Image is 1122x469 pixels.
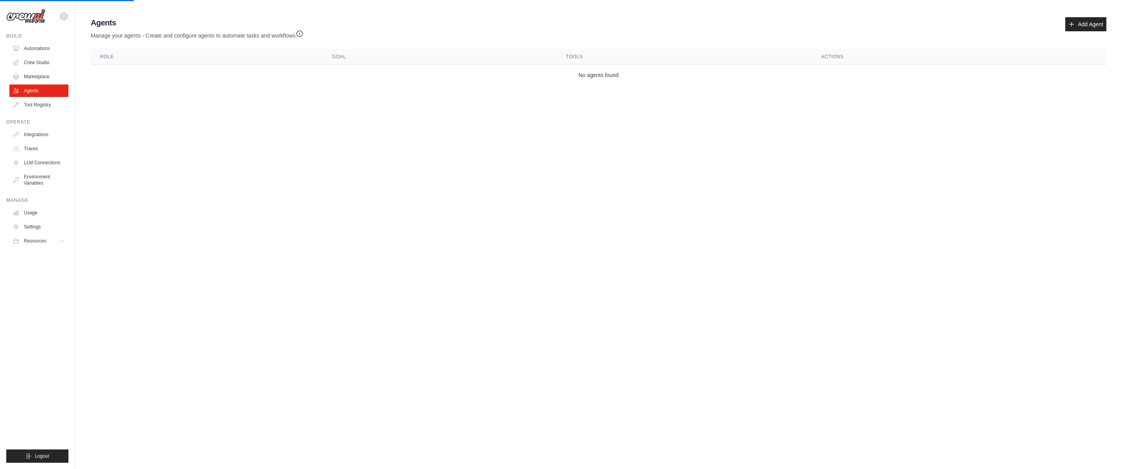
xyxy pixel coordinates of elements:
[91,28,303,40] p: Manage your agents - Create and configure agents to automate tasks and workflows
[91,65,1106,86] td: No agents found
[9,171,68,189] a: Environment Variables
[323,49,557,65] th: Goal
[9,207,68,219] a: Usage
[91,17,303,28] h2: Agents
[557,49,812,65] th: Tools
[6,9,45,24] img: Logo
[9,42,68,55] a: Automations
[35,453,49,459] span: Logout
[91,49,323,65] th: Role
[1065,17,1106,31] a: Add Agent
[6,119,68,125] div: Operate
[9,221,68,233] a: Settings
[6,33,68,39] div: Build
[24,238,46,244] span: Resources
[9,142,68,155] a: Traces
[812,49,1106,65] th: Actions
[6,197,68,203] div: Manage
[9,99,68,111] a: Tool Registry
[9,84,68,97] a: Agents
[9,70,68,83] a: Marketplace
[9,235,68,247] button: Resources
[9,56,68,69] a: Crew Studio
[9,128,68,141] a: Integrations
[9,156,68,169] a: LLM Connections
[6,449,68,463] button: Logout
